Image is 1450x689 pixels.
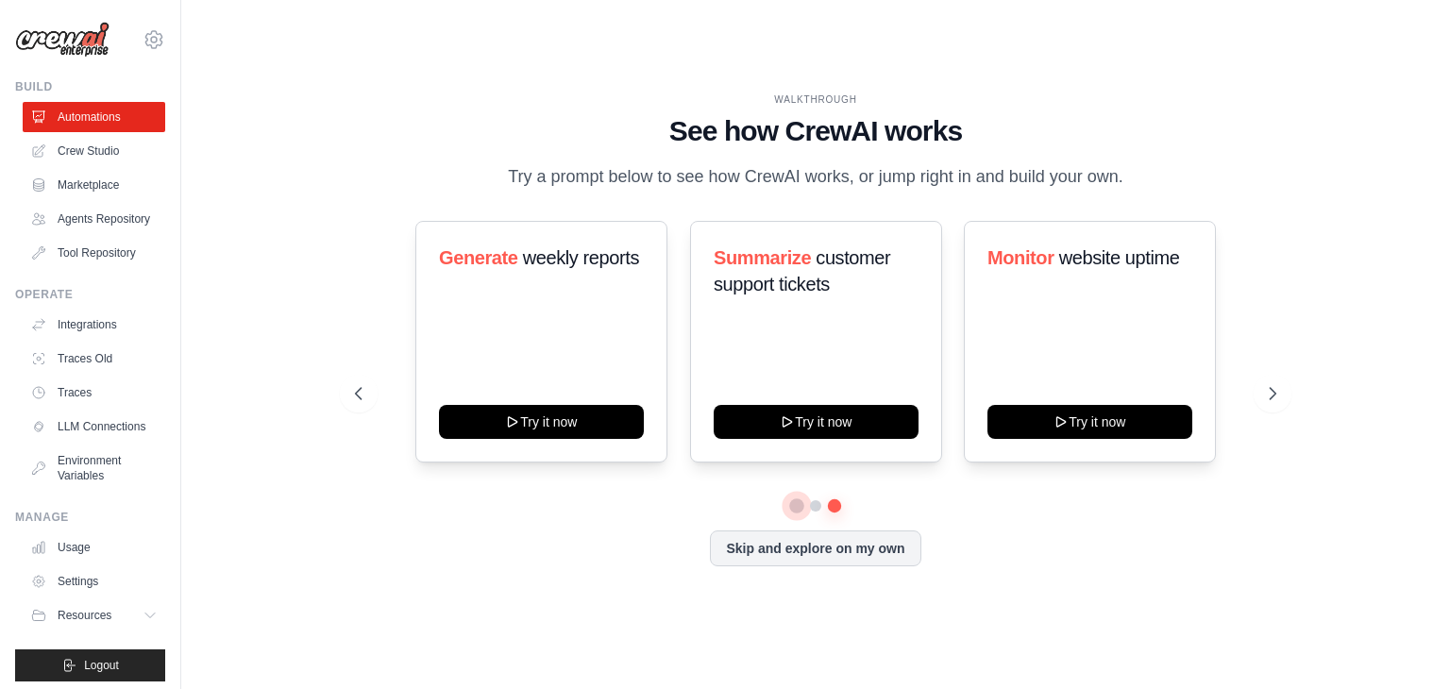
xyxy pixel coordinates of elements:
span: Generate [439,247,518,268]
div: Manage [15,510,165,525]
a: LLM Connections [23,412,165,442]
button: Try it now [714,405,919,439]
span: customer support tickets [714,247,890,294]
a: Crew Studio [23,136,165,166]
span: website uptime [1059,247,1180,268]
button: Try it now [987,405,1192,439]
a: Environment Variables [23,445,165,491]
iframe: Chat Widget [1356,598,1450,689]
button: Skip and explore on my own [710,530,920,566]
button: Resources [23,600,165,630]
a: Traces [23,378,165,408]
button: Logout [15,649,165,681]
a: Automations [23,102,165,132]
a: Usage [23,532,165,563]
a: Traces Old [23,344,165,374]
a: Integrations [23,310,165,340]
a: Marketplace [23,170,165,200]
div: WALKTHROUGH [355,92,1276,107]
a: Agents Repository [23,204,165,234]
span: Resources [58,608,111,623]
a: Settings [23,566,165,597]
span: weekly reports [523,247,639,268]
p: Try a prompt below to see how CrewAI works, or jump right in and build your own. [498,163,1133,191]
div: Build [15,79,165,94]
button: Try it now [439,405,644,439]
span: Monitor [987,247,1054,268]
span: Logout [84,658,119,673]
img: Logo [15,22,110,58]
div: Operate [15,287,165,302]
h1: See how CrewAI works [355,114,1276,148]
a: Tool Repository [23,238,165,268]
span: Summarize [714,247,811,268]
